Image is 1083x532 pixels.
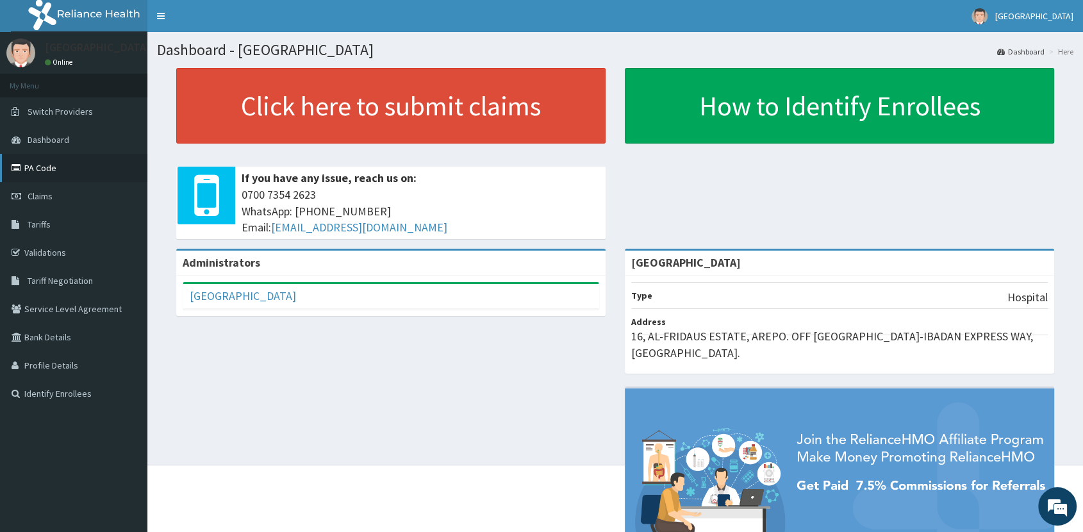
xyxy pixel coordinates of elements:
b: Administrators [183,255,260,270]
img: d_794563401_company_1708531726252_794563401 [24,64,52,96]
span: Tariff Negotiation [28,275,93,287]
span: 0700 7354 2623 WhatsApp: [PHONE_NUMBER] Email: [242,187,599,236]
a: [EMAIL_ADDRESS][DOMAIN_NAME] [271,220,447,235]
p: Hospital [1007,289,1048,306]
p: [GEOGRAPHIC_DATA] [45,42,151,53]
a: Click here to submit claims [176,68,606,144]
img: User Image [971,8,988,24]
span: Dashboard [28,134,69,145]
div: Chat with us now [67,72,215,88]
b: If you have any issue, reach us on: [242,170,417,185]
span: We're online! [74,162,177,291]
strong: [GEOGRAPHIC_DATA] [631,255,741,270]
div: Minimize live chat window [210,6,241,37]
a: Online [45,58,76,67]
li: Here [1046,46,1073,57]
textarea: Type your message and hit 'Enter' [6,350,244,395]
b: Address [631,316,666,328]
span: Switch Providers [28,106,93,117]
p: 16, AL-FRIDAUS ESTATE, AREPO. OFF [GEOGRAPHIC_DATA]-IBADAN EXPRESS WAY, [GEOGRAPHIC_DATA]. [631,328,1048,361]
b: Type [631,290,652,301]
span: Claims [28,190,53,202]
span: [GEOGRAPHIC_DATA] [995,10,1073,22]
span: Tariffs [28,219,51,230]
h1: Dashboard - [GEOGRAPHIC_DATA] [157,42,1073,58]
img: User Image [6,38,35,67]
a: How to Identify Enrollees [625,68,1054,144]
a: Dashboard [997,46,1045,57]
a: [GEOGRAPHIC_DATA] [190,288,296,303]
